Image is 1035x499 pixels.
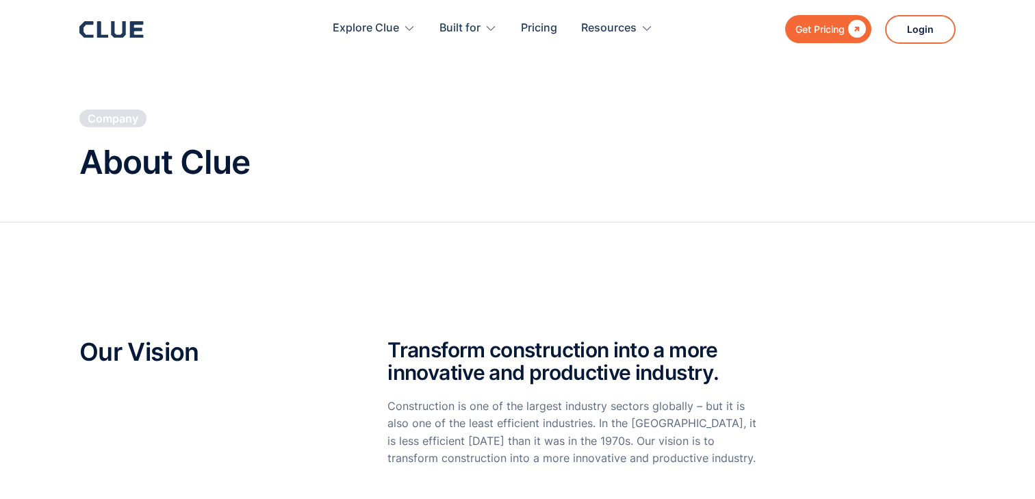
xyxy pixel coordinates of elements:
div: Explore Clue [333,7,399,50]
a: Login [885,15,956,44]
h2: Our Vision [79,339,346,366]
div: Built for [439,7,481,50]
div:  [845,21,866,38]
div: Resources [581,7,653,50]
div: Get Pricing [795,21,845,38]
a: Pricing [521,7,557,50]
h2: Transform construction into a more innovative and productive industry. [387,339,763,384]
div: Built for [439,7,497,50]
h1: About Clue [79,144,250,181]
a: Get Pricing [785,15,871,43]
div: Company [88,111,138,126]
p: Construction is one of the largest industry sectors globally – but it is also one of the least ef... [387,398,763,467]
div: Resources [581,7,637,50]
div: Explore Clue [333,7,416,50]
